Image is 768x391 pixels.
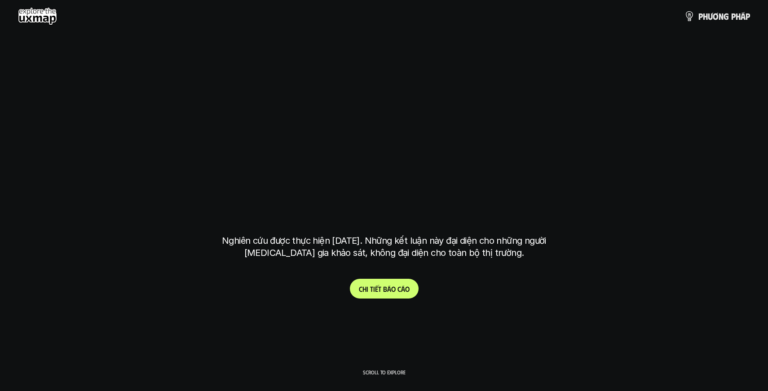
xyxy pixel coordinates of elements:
[746,11,750,21] span: p
[363,369,406,375] p: Scroll to explore
[736,11,741,21] span: h
[397,285,401,293] span: c
[703,11,708,21] span: h
[362,285,366,293] span: h
[741,11,746,21] span: á
[391,285,396,293] span: o
[366,285,368,293] span: i
[353,93,421,104] h6: Kết quả nghiên cứu
[731,11,736,21] span: p
[224,185,544,222] h1: tại [GEOGRAPHIC_DATA]
[359,285,362,293] span: C
[350,279,419,299] a: Chitiếtbáocáo
[370,285,373,293] span: t
[684,7,750,25] a: phươngpháp
[698,11,703,21] span: p
[401,285,405,293] span: á
[378,285,381,293] span: t
[387,285,391,293] span: á
[375,285,378,293] span: ế
[383,285,387,293] span: b
[708,11,713,21] span: ư
[724,11,729,21] span: g
[220,114,548,151] h1: phạm vi công việc của
[216,235,552,259] p: Nghiên cứu được thực hiện [DATE]. Những kết luận này đại diện cho những người [MEDICAL_DATA] gia ...
[405,285,410,293] span: o
[373,285,375,293] span: i
[719,11,724,21] span: n
[713,11,719,21] span: ơ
